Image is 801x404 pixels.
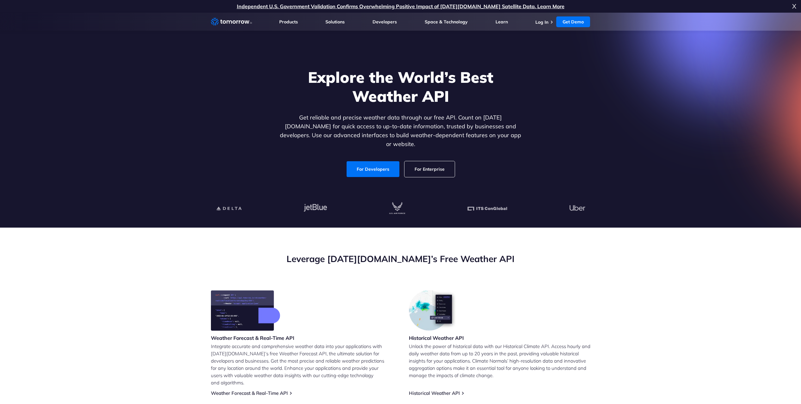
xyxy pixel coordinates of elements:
a: Developers [373,19,397,25]
h2: Leverage [DATE][DOMAIN_NAME]’s Free Weather API [211,253,590,265]
a: Weather Forecast & Real-Time API [211,390,288,396]
h1: Explore the World’s Best Weather API [279,68,523,106]
p: Integrate accurate and comprehensive weather data into your applications with [DATE][DOMAIN_NAME]... [211,343,392,386]
p: Get reliable and precise weather data through our free API. Count on [DATE][DOMAIN_NAME] for quic... [279,113,523,149]
h3: Historical Weather API [409,334,464,341]
a: Solutions [325,19,345,25]
a: Get Demo [556,16,590,27]
a: Products [279,19,298,25]
p: Unlock the power of historical data with our Historical Climate API. Access hourly and daily weat... [409,343,590,379]
a: For Enterprise [404,161,455,177]
a: Historical Weather API [409,390,460,396]
a: For Developers [347,161,399,177]
a: Learn [496,19,508,25]
a: Home link [211,17,252,27]
a: Independent U.S. Government Validation Confirms Overwhelming Positive Impact of [DATE][DOMAIN_NAM... [237,3,564,9]
a: Log In [535,19,548,25]
a: Space & Technology [425,19,468,25]
h3: Weather Forecast & Real-Time API [211,334,294,341]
